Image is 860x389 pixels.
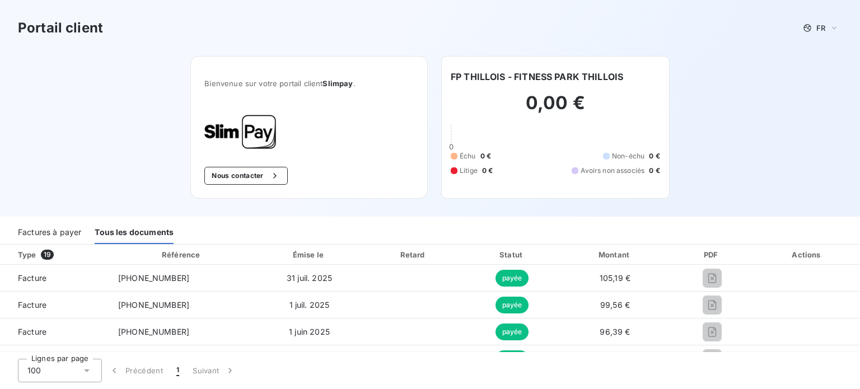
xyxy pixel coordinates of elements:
span: payée [496,270,529,287]
span: 99,56 € [600,300,630,310]
button: Suivant [186,359,242,382]
span: payée [496,324,529,340]
div: Tous les documents [95,221,174,244]
h2: 0,00 € [451,92,660,125]
span: Non-échu [612,151,644,161]
span: Avoirs non associés [581,166,644,176]
span: [PHONE_NUMBER] [118,327,189,336]
span: Facture [9,273,100,284]
div: Statut [466,249,559,260]
span: Échu [460,151,476,161]
span: Slimpay [322,79,353,88]
span: 0 € [649,166,660,176]
span: 1 juin 2025 [289,327,330,336]
h3: Portail client [18,18,103,38]
span: payée [496,350,529,367]
div: Référence [162,250,200,259]
span: FR [816,24,825,32]
span: 105,19 € [600,273,630,283]
span: Facture [9,326,100,338]
h6: FP THILLOIS - FITNESS PARK THILLOIS [451,70,623,83]
span: 0 € [480,151,491,161]
span: Litige [460,166,478,176]
span: Bienvenue sur votre portail client . [204,79,414,88]
span: 0 € [482,166,493,176]
span: 100 [27,365,41,376]
span: 31 juil. 2025 [287,273,332,283]
span: Facture [9,299,100,311]
div: PDF [671,249,752,260]
span: [PHONE_NUMBER] [118,273,189,283]
span: 0 € [649,151,660,161]
button: Nous contacter [204,167,287,185]
span: payée [496,297,529,313]
button: Précédent [102,359,170,382]
span: 19 [41,250,54,260]
span: 1 [176,365,179,376]
div: Montant [563,249,667,260]
img: Company logo [204,115,276,149]
div: Retard [366,249,461,260]
span: 96,39 € [600,327,630,336]
div: Émise le [258,249,362,260]
div: Actions [757,249,858,260]
span: 1 juil. 2025 [289,300,330,310]
span: [PHONE_NUMBER] [118,300,189,310]
div: Factures à payer [18,221,81,244]
button: 1 [170,359,186,382]
div: Type [11,249,107,260]
span: 0 [449,142,454,151]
